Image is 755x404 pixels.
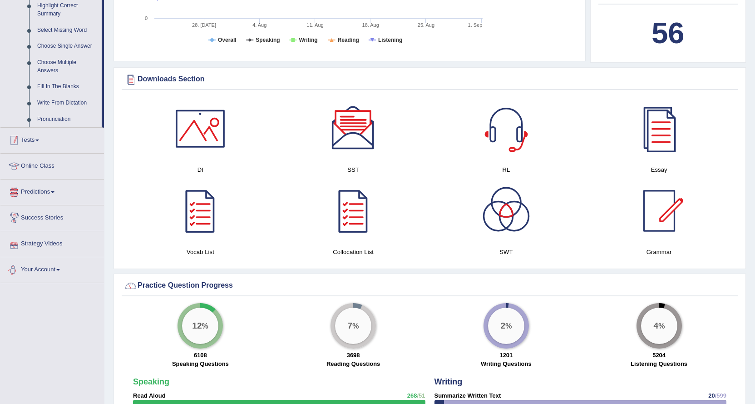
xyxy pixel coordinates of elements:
[500,320,505,330] big: 2
[33,79,102,95] a: Fill In The Blanks
[192,22,216,28] tspan: 28. [DATE]
[0,154,104,176] a: Online Class
[192,320,202,330] big: 12
[653,320,658,330] big: 4
[338,37,359,43] tspan: Reading
[434,247,578,257] h4: SWT
[252,22,266,28] tspan: 4. Aug
[281,247,425,257] h4: Collocation List
[194,352,207,359] strong: 6108
[715,392,726,399] span: /599
[499,352,513,359] strong: 1201
[651,16,684,50] b: 56
[326,359,380,368] label: Reading Questions
[347,352,360,359] strong: 3698
[33,38,102,55] a: Choose Single Answer
[488,308,524,344] div: %
[182,308,218,344] div: %
[306,22,323,28] tspan: 11. Aug
[133,377,169,386] strong: Speaking
[631,359,687,368] label: Listening Questions
[218,37,237,43] tspan: Overall
[708,392,715,399] span: 20
[335,308,371,344] div: %
[362,22,379,28] tspan: 18. Aug
[0,128,104,150] a: Tests
[417,392,425,399] span: /51
[0,231,104,254] a: Strategy Videos
[434,392,501,399] strong: Summarize Written Text
[418,22,434,28] tspan: 25. Aug
[407,392,417,399] span: 268
[0,180,104,202] a: Predictions
[281,165,425,175] h4: SST
[434,165,578,175] h4: RL
[256,37,280,43] tspan: Speaking
[133,392,166,399] strong: Read Aloud
[0,205,104,228] a: Success Stories
[128,165,272,175] h4: DI
[33,55,102,79] a: Choose Multiple Answers
[128,247,272,257] h4: Vocab List
[587,247,731,257] h4: Grammar
[468,22,483,28] tspan: 1. Sep
[587,165,731,175] h4: Essay
[434,377,463,386] strong: Writing
[124,279,735,293] div: Practice Question Progress
[33,111,102,128] a: Pronunciation
[145,15,148,21] text: 0
[348,320,353,330] big: 7
[299,37,317,43] tspan: Writing
[33,22,102,39] a: Select Missing Word
[481,359,532,368] label: Writing Questions
[33,95,102,111] a: Write From Dictation
[124,73,735,86] div: Downloads Section
[378,37,402,43] tspan: Listening
[641,308,677,344] div: %
[172,359,229,368] label: Speaking Questions
[0,257,104,280] a: Your Account
[652,352,666,359] strong: 5204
